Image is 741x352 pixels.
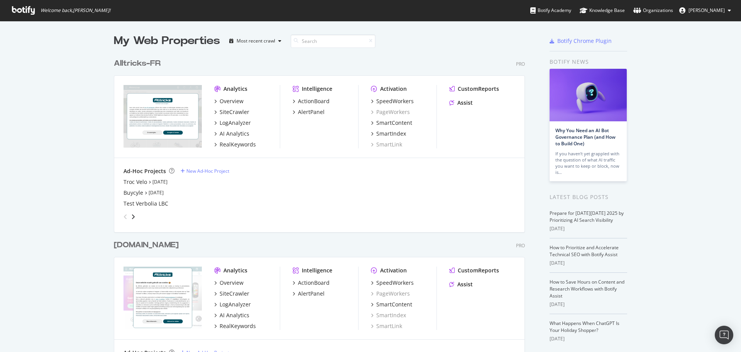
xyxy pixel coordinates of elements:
a: AlertPanel [293,290,325,298]
a: Test Verbolia LBC [123,200,168,207]
div: Organizations [633,7,673,14]
a: SmartContent [371,119,412,127]
div: Activation [380,85,407,93]
a: RealKeywords [214,322,256,330]
button: [PERSON_NAME] [673,4,737,17]
div: My Web Properties [114,33,220,49]
a: PageWorkers [371,108,410,116]
div: If you haven’t yet grappled with the question of what AI traffic you want to keep or block, now is… [555,151,621,175]
div: SpeedWorkers [376,279,414,287]
div: AlertPanel [298,290,325,298]
a: LogAnalyzer [214,119,251,127]
div: Most recent crawl [237,39,275,43]
div: LogAnalyzer [220,301,251,308]
a: SmartLink [371,141,402,148]
a: [DATE] [152,179,167,185]
div: Knowledge Base [580,7,625,14]
div: SpeedWorkers [376,97,414,105]
a: PageWorkers [371,290,410,298]
div: AlertPanel [298,108,325,116]
div: SiteCrawler [220,290,249,298]
a: Botify Chrome Plugin [550,37,612,45]
div: [DATE] [550,225,627,232]
a: Troc Velo [123,178,147,186]
div: Intelligence [302,85,332,93]
a: New Ad-Hoc Project [181,168,229,174]
div: Assist [457,99,473,107]
a: SpeedWorkers [371,97,414,105]
div: Alltricks-FR [114,58,161,69]
div: SiteCrawler [220,108,249,116]
a: Assist [449,99,473,107]
a: Alltricks-FR [114,58,164,69]
div: Intelligence [302,267,332,274]
a: SmartIndex [371,311,406,319]
a: SmartLink [371,322,402,330]
a: How to Prioritize and Accelerate Technical SEO with Botify Assist [550,244,619,258]
div: Open Intercom Messenger [715,326,733,344]
div: angle-right [130,213,136,221]
a: LogAnalyzer [214,301,251,308]
a: CustomReports [449,85,499,93]
div: [DATE] [550,335,627,342]
div: Botify Academy [530,7,571,14]
div: [DATE] [550,260,627,267]
a: SiteCrawler [214,290,249,298]
div: AI Analytics [220,311,249,319]
div: ActionBoard [298,279,330,287]
div: Pro [516,242,525,249]
div: Overview [220,97,244,105]
div: SmartIndex [376,130,406,138]
div: Overview [220,279,244,287]
span: Antonin Anger [689,7,725,14]
a: AlertPanel [293,108,325,116]
a: RealKeywords [214,141,256,148]
div: angle-left [120,211,130,223]
a: SiteCrawler [214,108,249,116]
a: Buycyle [123,189,143,197]
div: ActionBoard [298,97,330,105]
div: Assist [457,281,473,288]
button: Most recent crawl [226,35,284,47]
div: AI Analytics [220,130,249,138]
div: Analytics [223,85,247,93]
a: AI Analytics [214,311,249,319]
a: SpeedWorkers [371,279,414,287]
div: Pro [516,61,525,67]
a: Overview [214,279,244,287]
img: alltricks.fr [123,85,202,148]
div: [DATE] [550,301,627,308]
div: CustomReports [458,85,499,93]
a: Prepare for [DATE][DATE] 2025 by Prioritizing AI Search Visibility [550,210,624,223]
a: Why You Need an AI Bot Governance Plan (and How to Build One) [555,127,616,147]
div: New Ad-Hoc Project [186,168,229,174]
div: SmartContent [376,301,412,308]
a: ActionBoard [293,97,330,105]
div: [DOMAIN_NAME] [114,240,179,251]
div: SmartContent [376,119,412,127]
div: Activation [380,267,407,274]
a: What Happens When ChatGPT Is Your Holiday Shopper? [550,320,619,333]
div: Analytics [223,267,247,274]
a: Overview [214,97,244,105]
a: SmartIndex [371,130,406,138]
div: RealKeywords [220,322,256,330]
div: Botify news [550,58,627,66]
div: Ad-Hoc Projects [123,167,166,175]
a: SmartContent [371,301,412,308]
a: CustomReports [449,267,499,274]
div: CustomReports [458,267,499,274]
a: [DOMAIN_NAME] [114,240,182,251]
div: Latest Blog Posts [550,193,627,201]
a: ActionBoard [293,279,330,287]
span: Welcome back, [PERSON_NAME] ! [41,7,110,14]
a: [DATE] [149,189,164,196]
